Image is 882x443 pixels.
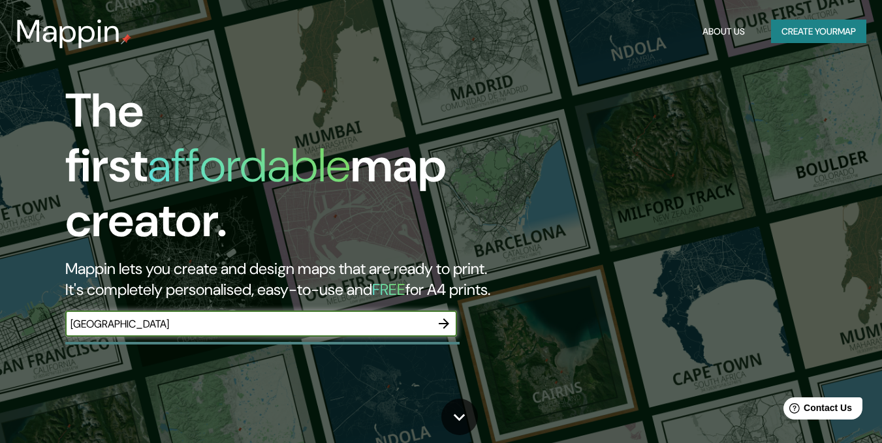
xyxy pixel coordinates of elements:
[65,258,507,300] h2: Mappin lets you create and design maps that are ready to print. It's completely personalised, eas...
[697,20,750,44] button: About Us
[766,392,868,429] iframe: Help widget launcher
[148,135,351,196] h1: affordable
[65,84,507,258] h1: The first map creator.
[121,34,131,44] img: mappin-pin
[16,13,121,50] h3: Mappin
[65,316,431,331] input: Choose your favourite place
[372,279,405,299] h5: FREE
[771,20,866,44] button: Create yourmap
